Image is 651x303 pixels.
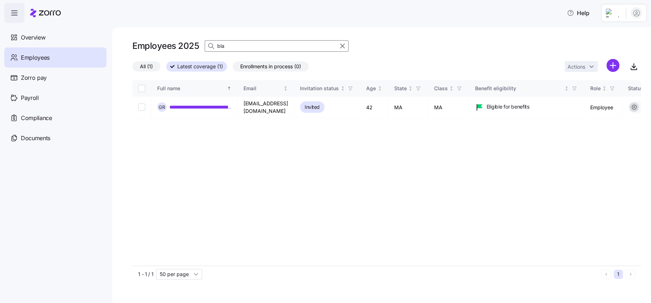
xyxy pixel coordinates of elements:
span: Enrollments in process (0) [240,62,301,71]
span: Invited [305,103,320,111]
img: Employer logo [606,9,620,17]
a: Compliance [4,108,106,128]
span: Employees [21,53,50,62]
div: State [394,84,407,92]
input: Select record 1 [138,104,145,111]
a: Payroll [4,88,106,108]
span: Eligible for benefits [487,103,529,110]
span: Compliance [21,114,52,123]
td: Employee [584,97,622,118]
th: StateNot sorted [388,80,428,97]
div: Full name [157,84,226,92]
div: Not sorted [602,86,607,91]
span: 1 - 1 / 1 [138,271,153,278]
svg: add icon [606,59,619,72]
div: Not sorted [340,86,345,91]
div: Benefit eligibility [475,84,563,92]
td: MA [388,97,428,118]
a: Documents [4,128,106,148]
th: Invitation statusNot sorted [294,80,360,97]
th: Full nameSorted ascending [151,80,238,97]
button: Previous page [601,270,611,279]
div: Email [243,84,282,92]
button: Actions [565,61,598,72]
td: 42 [360,97,388,118]
div: Invitation status [300,84,339,92]
a: Zorro pay [4,68,106,88]
a: Employees [4,47,106,68]
th: RoleNot sorted [584,80,622,97]
button: Help [561,6,595,20]
div: Not sorted [449,86,454,91]
span: All (1) [140,62,153,71]
div: Not sorted [377,86,382,91]
span: Documents [21,134,50,143]
div: Class [434,84,448,92]
div: Not sorted [408,86,413,91]
button: 1 [614,270,623,279]
td: [EMAIL_ADDRESS][DOMAIN_NAME] [238,97,294,118]
input: Select all records [138,85,145,92]
a: Overview [4,27,106,47]
div: Age [366,84,376,92]
th: AgeNot sorted [360,80,388,97]
h1: Employees 2025 [132,40,199,51]
button: Next page [626,270,635,279]
span: Help [567,9,589,17]
td: MA [428,97,469,118]
th: EmailNot sorted [238,80,294,97]
span: Actions [568,64,585,69]
th: ClassNot sorted [428,80,469,97]
div: Not sorted [564,86,569,91]
span: Overview [21,33,45,42]
span: Payroll [21,93,39,102]
div: Not sorted [283,86,288,91]
span: Latest coverage (1) [177,62,223,71]
div: Sorted ascending [227,86,232,91]
span: G R [159,105,165,110]
input: Search Employees [205,40,349,52]
div: Role [590,84,601,92]
th: Benefit eligibilityNot sorted [469,80,584,97]
span: Zorro pay [21,73,47,82]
